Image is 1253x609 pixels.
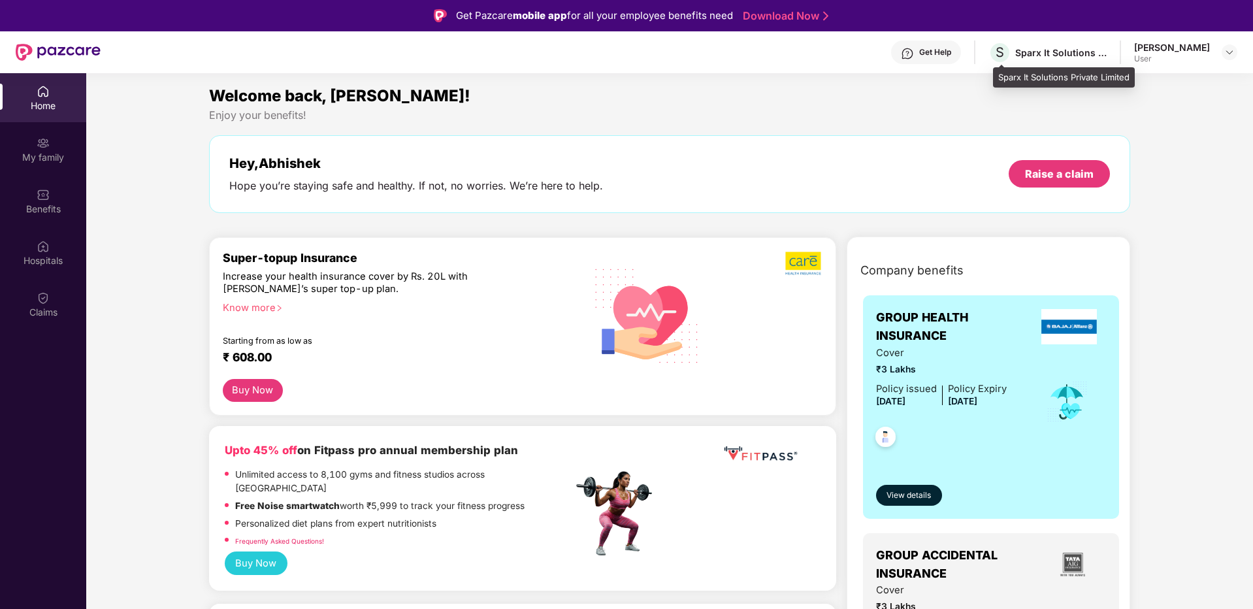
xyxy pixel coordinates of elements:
p: Personalized diet plans from expert nutritionists [235,517,436,531]
div: Increase your health insurance cover by Rs. 20L with [PERSON_NAME]’s super top-up plan. [223,271,516,296]
img: b5dec4f62d2307b9de63beb79f102df3.png [785,251,822,276]
div: [PERSON_NAME] [1134,41,1210,54]
span: Cover [876,346,1007,361]
span: Welcome back, [PERSON_NAME]! [209,86,470,105]
span: right [276,304,283,312]
img: insurerLogo [1041,309,1098,344]
div: Policy Expiry [948,382,1007,397]
img: svg+xml;base64,PHN2ZyB4bWxucz0iaHR0cDovL3d3dy53My5vcmcvMjAwMC9zdmciIHhtbG5zOnhsaW5rPSJodHRwOi8vd3... [585,252,709,378]
div: Policy issued [876,382,937,397]
span: View details [887,489,931,502]
div: Know more [223,302,565,311]
img: icon [1046,380,1088,423]
img: svg+xml;base64,PHN2ZyBpZD0iSG9tZSIgeG1sbnM9Imh0dHA6Ly93d3cudzMub3JnLzIwMDAvc3ZnIiB3aWR0aD0iMjAiIG... [37,85,50,98]
span: Cover [876,583,1007,598]
img: svg+xml;base64,PHN2ZyBpZD0iSGVscC0zMngzMiIgeG1sbnM9Imh0dHA6Ly93d3cudzMub3JnLzIwMDAvc3ZnIiB3aWR0aD... [901,47,914,60]
img: New Pazcare Logo [16,44,101,61]
button: Buy Now [225,551,287,576]
img: Stroke [823,9,828,23]
div: Super-topup Insurance [223,251,573,265]
span: S [996,44,1004,60]
strong: mobile app [513,9,567,22]
strong: Free Noise smartwatch [235,501,340,511]
img: svg+xml;base64,PHN2ZyB3aWR0aD0iMjAiIGhlaWdodD0iMjAiIHZpZXdCb3g9IjAgMCAyMCAyMCIgZmlsbD0ibm9uZSIgeG... [37,137,50,150]
a: Download Now [743,9,824,23]
img: fppp.png [721,442,800,466]
div: User [1134,54,1210,64]
div: ₹ 608.00 [223,350,560,366]
a: Frequently Asked Questions! [235,537,324,545]
div: Hey, Abhishek [229,156,603,171]
button: View details [876,485,942,506]
img: svg+xml;base64,PHN2ZyBpZD0iQmVuZWZpdHMiIHhtbG5zPSJodHRwOi8vd3d3LnczLm9yZy8yMDAwL3N2ZyIgd2lkdGg9Ij... [37,188,50,201]
b: Upto 45% off [225,444,297,457]
img: svg+xml;base64,PHN2ZyBpZD0iRHJvcGRvd24tMzJ4MzIiIHhtbG5zPSJodHRwOi8vd3d3LnczLm9yZy8yMDAwL3N2ZyIgd2... [1224,47,1235,58]
p: Unlimited access to 8,100 gyms and fitness studios across [GEOGRAPHIC_DATA] [235,468,572,496]
div: Get Help [919,47,951,58]
img: fpp.png [572,468,664,559]
div: Starting from as low as [223,336,517,345]
span: GROUP ACCIDENTAL INSURANCE [876,546,1039,584]
div: Sparx It Solutions Private Limited [1015,46,1107,59]
div: Raise a claim [1025,167,1094,181]
span: ₹3 Lakhs [876,363,1007,377]
img: svg+xml;base64,PHN2ZyB4bWxucz0iaHR0cDovL3d3dy53My5vcmcvMjAwMC9zdmciIHdpZHRoPSI0OC45NDMiIGhlaWdodD... [870,423,902,455]
span: GROUP HEALTH INSURANCE [876,308,1032,346]
img: insurerLogo [1055,547,1090,582]
span: [DATE] [876,396,905,406]
p: worth ₹5,999 to track your fitness progress [235,499,525,514]
img: Logo [434,9,447,22]
span: [DATE] [948,396,977,406]
div: Hope you’re staying safe and healthy. If not, no worries. We’re here to help. [229,179,603,193]
b: on Fitpass pro annual membership plan [225,444,518,457]
div: Enjoy your benefits! [209,108,1131,122]
div: Sparx It Solutions Private Limited [993,67,1135,88]
div: Get Pazcare for all your employee benefits need [456,8,733,24]
img: svg+xml;base64,PHN2ZyBpZD0iSG9zcGl0YWxzIiB4bWxucz0iaHR0cDovL3d3dy53My5vcmcvMjAwMC9zdmciIHdpZHRoPS... [37,240,50,253]
span: Company benefits [860,261,964,280]
button: Buy Now [223,379,283,402]
img: svg+xml;base64,PHN2ZyBpZD0iQ2xhaW0iIHhtbG5zPSJodHRwOi8vd3d3LnczLm9yZy8yMDAwL3N2ZyIgd2lkdGg9IjIwIi... [37,291,50,304]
